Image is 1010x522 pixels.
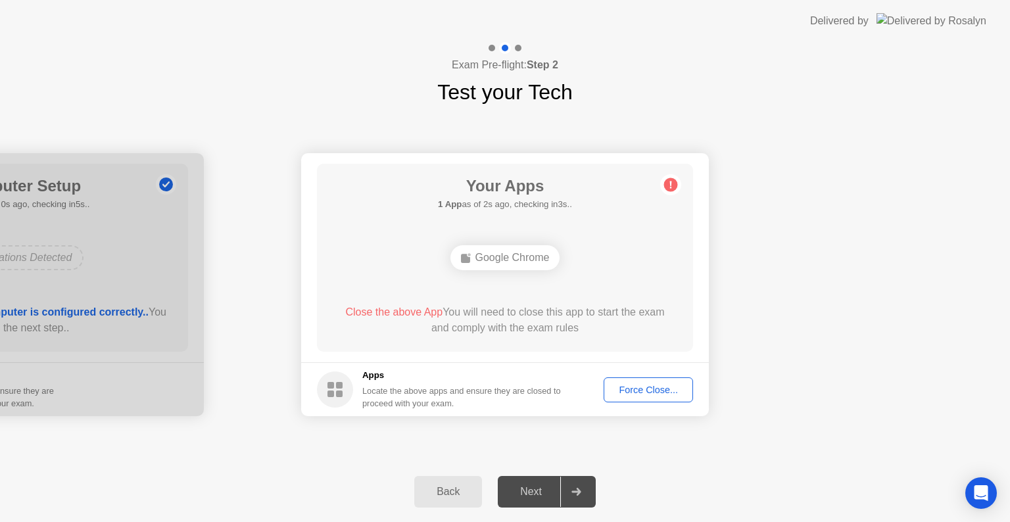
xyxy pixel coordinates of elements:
div: Open Intercom Messenger [965,477,997,509]
div: Next [502,486,560,498]
h4: Exam Pre-flight: [452,57,558,73]
div: Locate the above apps and ensure they are closed to proceed with your exam. [362,385,562,410]
button: Next [498,476,596,508]
h1: Test your Tech [437,76,573,108]
b: Step 2 [527,59,558,70]
button: Force Close... [604,377,693,402]
img: Delivered by Rosalyn [877,13,986,28]
h5: Apps [362,369,562,382]
span: Close the above App [345,306,443,318]
h5: as of 2s ago, checking in3s.. [438,198,572,211]
h1: Your Apps [438,174,572,198]
div: Google Chrome [450,245,560,270]
div: Force Close... [608,385,688,395]
div: Back [418,486,478,498]
div: You will need to close this app to start the exam and comply with the exam rules [336,304,675,336]
button: Back [414,476,482,508]
div: Delivered by [810,13,869,29]
b: 1 App [438,199,462,209]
